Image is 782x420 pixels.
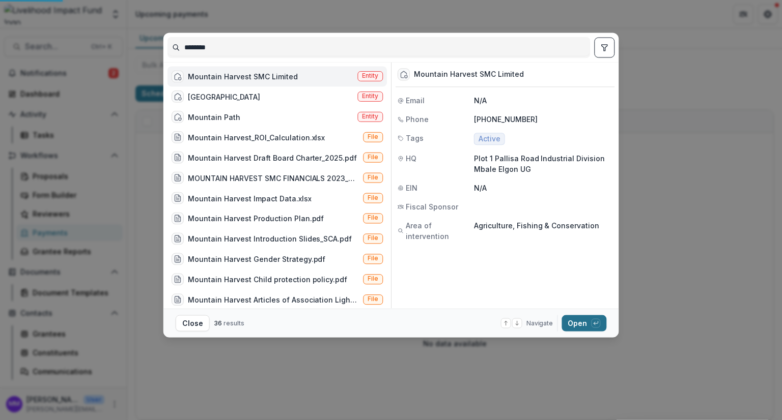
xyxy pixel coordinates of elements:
span: File [368,296,378,303]
span: Phone [406,114,429,125]
div: Mountain Harvest_ROI_Calculation.xlsx [188,132,325,143]
span: HQ [406,153,416,164]
span: Entity [362,93,378,100]
span: File [368,174,378,181]
p: [PHONE_NUMBER] [474,114,613,125]
span: results [224,319,244,327]
span: File [368,255,378,262]
span: File [368,154,378,161]
span: Fiscal Sponsor [406,201,458,212]
span: File [368,276,378,283]
div: Mountain Harvest Child protection policy.pdf [188,274,347,285]
div: Mountain Path [188,112,240,123]
button: toggle filters [594,38,615,58]
span: Entity [362,73,378,80]
div: Mountain Harvest Production Plan.pdf [188,213,324,224]
span: 36 [214,319,222,327]
div: Mountain Harvest SMC Limited [188,71,298,82]
span: Navigate [526,319,553,328]
div: Mountain Harvest Gender Strategy.pdf [188,254,326,264]
span: Area of intervention [406,220,474,242]
div: Mountain Harvest Draft Board Charter_2025.pdf [188,153,357,163]
div: [GEOGRAPHIC_DATA] [188,92,260,102]
span: File [368,133,378,140]
span: File [368,215,378,222]
div: Mountain Harvest Articles of Association Light.pdf [188,294,359,305]
span: EIN [406,183,417,193]
span: File [368,194,378,201]
div: MOUNTAIN HARVEST SMC FINANCIALS 2023_240801_183355.pdf [188,173,359,184]
span: Tags [406,133,424,143]
p: N/A [474,183,613,193]
span: File [368,235,378,242]
div: Mountain Harvest SMC Limited [414,70,524,79]
span: Entity [362,113,378,121]
p: Plot 1 Pallisa Road Industrial Division Mbale Elgon UG [474,153,613,174]
div: Mountain Harvest Impact Data.xlsx [188,193,312,203]
p: Agriculture, Fishing & Conservation [474,220,613,231]
button: Open [562,315,606,332]
span: Active [479,135,500,143]
button: Close [176,315,210,332]
div: Mountain Harvest Introduction Slides_SCA.pdf [188,233,352,244]
p: N/A [474,95,613,106]
span: Email [406,95,425,106]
